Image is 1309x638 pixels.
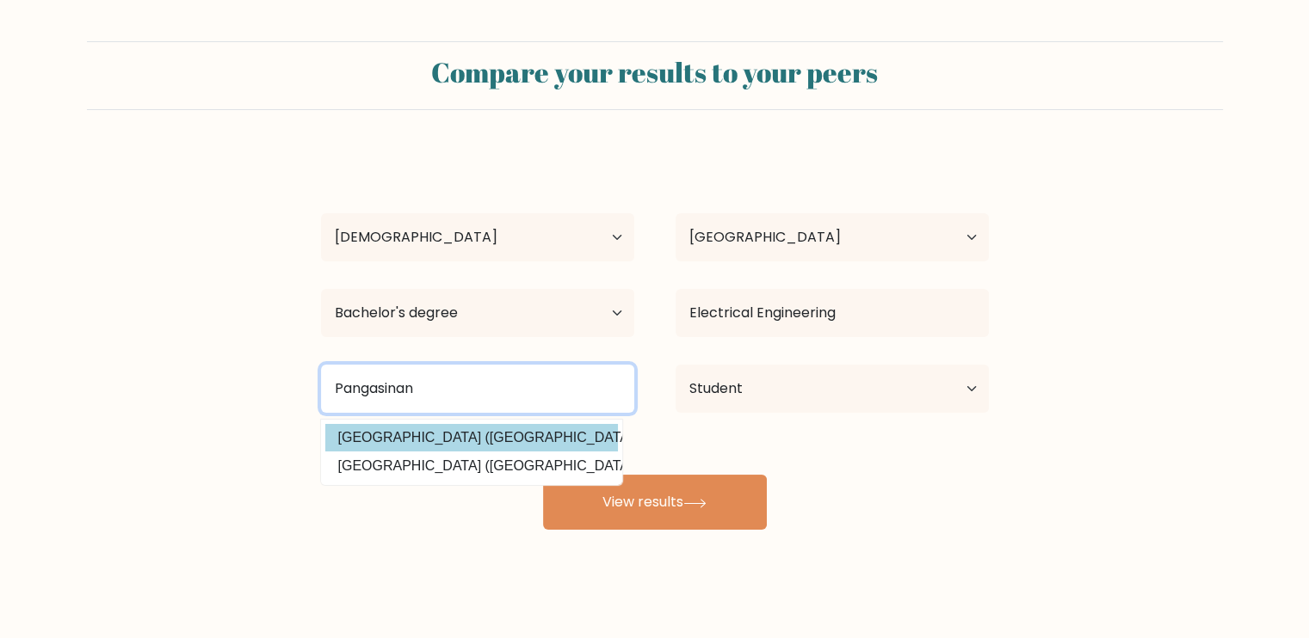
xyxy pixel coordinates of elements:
[676,289,989,337] input: What did you study?
[325,452,618,480] option: [GEOGRAPHIC_DATA] ([GEOGRAPHIC_DATA])
[321,365,634,413] input: Most relevant educational institution
[97,56,1213,89] h2: Compare your results to your peers
[543,475,767,530] button: View results
[325,424,618,451] option: [GEOGRAPHIC_DATA] ([GEOGRAPHIC_DATA])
